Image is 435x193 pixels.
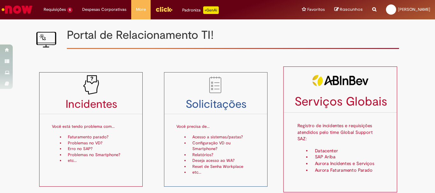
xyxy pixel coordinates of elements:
img: to_do_list.png [205,75,226,95]
img: click_logo_yellow_360x200.png [155,4,173,14]
li: Datacenter [311,148,383,154]
h3: Incidentes [39,98,142,111]
li: Configuração VD ou Smartphone? [189,140,255,152]
li: Acesso a sistemas/pastas? [189,134,255,140]
h1: Portal de Relacionamento TI! [67,29,399,42]
li: Erro no SAP? [65,146,130,152]
span: [PERSON_NAME] [398,7,430,12]
span: More [136,6,146,13]
span: Favoritos [307,6,325,13]
span: Requisições [44,6,66,13]
h3: Serviços Globais [284,95,397,109]
li: Problemas no Smartphone? [65,152,130,158]
a: Rascunhos [334,7,363,13]
li: etc... [189,169,255,176]
li: Reset de Senha Workplace [189,164,255,170]
li: Aurora Incidentes e Serviços [311,161,383,167]
span: Despesas Corporativas [82,6,126,13]
li: Relatórios? [189,152,255,158]
p: Você está tendo problema com... [52,116,130,131]
p: Você precisa de... [176,116,255,131]
p: Registro de incidentes e requisições atendidos pelo time Global Support SAZ: [297,114,383,144]
span: Rascunhos [340,6,363,12]
img: IT_portal_V2.png [36,29,56,49]
li: Faturamento parado? [65,134,130,140]
img: ServiceNow [1,3,33,16]
span: 5 [67,7,73,13]
img: problem_it_V2.png [81,75,101,95]
img: servicosglobais2.png [312,69,368,92]
li: etc... [65,158,130,164]
li: Deseja acesso ao WA? [189,158,255,164]
p: +GenAi [203,6,219,14]
li: Problemas no VD? [65,140,130,146]
li: SAP Ariba [311,154,383,161]
h3: Solicitações [164,98,267,111]
div: Padroniza [182,6,219,14]
li: Aurora Faturamento Parado [311,167,383,174]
